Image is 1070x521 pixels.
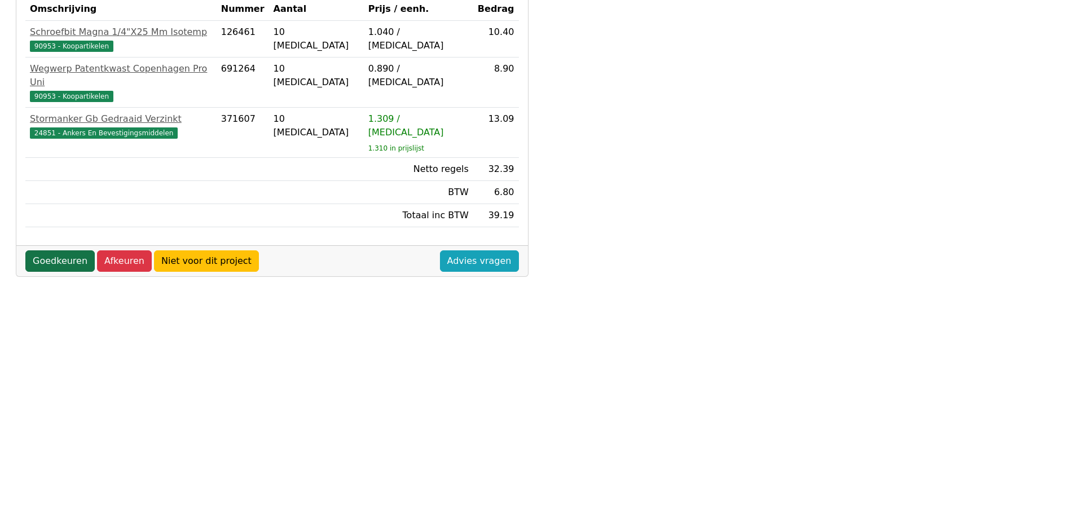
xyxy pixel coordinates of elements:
[440,250,519,272] a: Advies vragen
[30,25,212,39] div: Schroefbit Magna 1/4"X25 Mm Isotemp
[473,58,519,108] td: 8.90
[217,21,269,58] td: 126461
[368,112,469,139] div: 1.309 / [MEDICAL_DATA]
[368,62,469,89] div: 0.890 / [MEDICAL_DATA]
[154,250,259,272] a: Niet voor dit project
[368,25,469,52] div: 1.040 / [MEDICAL_DATA]
[364,204,473,227] td: Totaal inc BTW
[473,21,519,58] td: 10.40
[473,158,519,181] td: 32.39
[217,108,269,158] td: 371607
[30,25,212,52] a: Schroefbit Magna 1/4"X25 Mm Isotemp90953 - Koopartikelen
[30,112,212,126] div: Stormanker Gb Gedraaid Verzinkt
[473,108,519,158] td: 13.09
[30,127,178,139] span: 24851 - Ankers En Bevestigingsmiddelen
[30,62,212,103] a: Wegwerp Patentkwast Copenhagen Pro Uni90953 - Koopartikelen
[25,250,95,272] a: Goedkeuren
[30,62,212,89] div: Wegwerp Patentkwast Copenhagen Pro Uni
[473,181,519,204] td: 6.80
[274,62,359,89] div: 10 [MEDICAL_DATA]
[368,144,424,152] sub: 1.310 in prijslijst
[30,91,113,102] span: 90953 - Koopartikelen
[473,204,519,227] td: 39.19
[274,25,359,52] div: 10 [MEDICAL_DATA]
[97,250,152,272] a: Afkeuren
[217,58,269,108] td: 691264
[364,181,473,204] td: BTW
[30,112,212,139] a: Stormanker Gb Gedraaid Verzinkt24851 - Ankers En Bevestigingsmiddelen
[30,41,113,52] span: 90953 - Koopartikelen
[364,158,473,181] td: Netto regels
[274,112,359,139] div: 10 [MEDICAL_DATA]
